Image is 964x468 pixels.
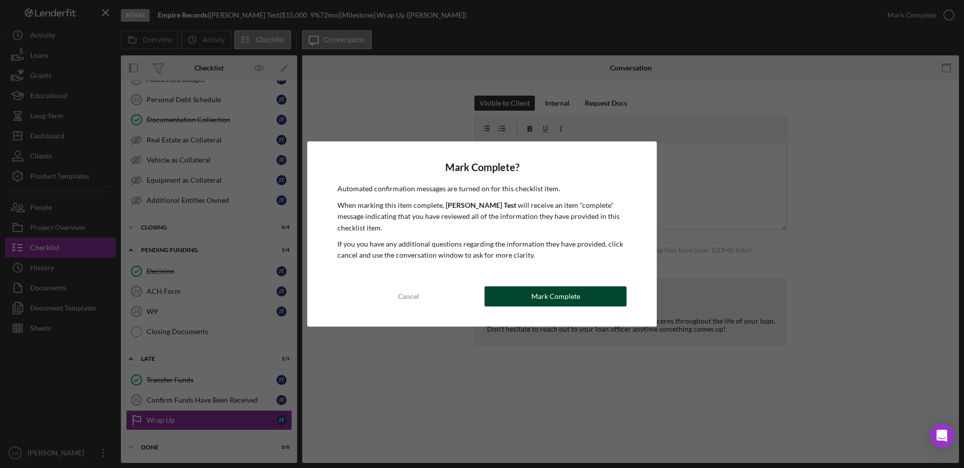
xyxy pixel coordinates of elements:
div: Cancel [398,286,419,306]
p: Automated confirmation messages are turned on for this checklist item. [337,183,627,194]
button: Mark Complete [485,286,627,306]
p: When marking this item complete, will receive an item "complete" message indicating that you have... [337,200,627,233]
h4: Mark Complete? [337,162,627,173]
b: [PERSON_NAME] Test [446,201,516,209]
button: Cancel [337,286,479,306]
div: Mark Complete [531,286,580,306]
p: If you you have any additional questions regarding the information they have provided, click canc... [337,239,627,261]
div: Open Intercom Messenger [930,424,954,448]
